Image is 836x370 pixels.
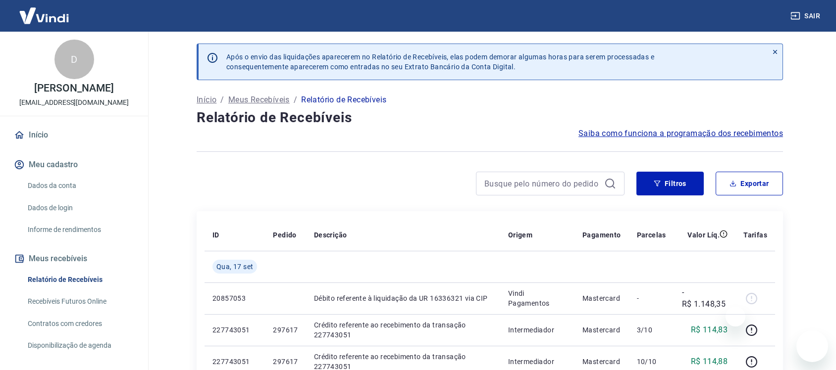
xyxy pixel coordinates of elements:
p: / [220,94,224,106]
a: Saiba como funciona a programação dos recebimentos [578,128,783,139]
a: Início [197,94,216,106]
p: Parcelas [637,230,666,240]
p: 3/10 [637,325,666,335]
p: Mastercard [582,293,621,303]
p: Descrição [314,230,347,240]
p: Mastercard [582,325,621,335]
a: Disponibilização de agenda [24,335,136,356]
a: Dados de login [24,198,136,218]
h4: Relatório de Recebíveis [197,108,783,128]
p: Intermediador [508,357,567,367]
p: Vindi Pagamentos [508,288,567,308]
p: Origem [508,230,532,240]
p: Mastercard [582,357,621,367]
button: Meu cadastro [12,154,136,176]
p: Crédito referente ao recebimento da transação 227743051 [314,320,492,340]
p: ID [212,230,219,240]
button: Filtros [636,172,704,195]
p: / [294,94,297,106]
p: Débito referente à liquidação da UR 16336321 via CIP [314,293,492,303]
p: R$ 114,83 [691,324,728,336]
p: Intermediador [508,325,567,335]
a: Recebíveis Futuros Online [24,291,136,312]
a: Relatório de Recebíveis [24,270,136,290]
p: Pedido [273,230,296,240]
p: Relatório de Recebíveis [301,94,386,106]
p: 297617 [273,357,298,367]
p: Pagamento [582,230,621,240]
iframe: Fechar mensagem [726,307,745,326]
p: R$ 114,88 [691,356,728,368]
p: -R$ 1.148,35 [682,286,728,310]
iframe: Botão para abrir a janela de mensagens [796,330,828,362]
p: 227743051 [212,325,257,335]
p: 227743051 [212,357,257,367]
img: Vindi [12,0,76,31]
p: - [637,293,666,303]
p: Tarifas [743,230,767,240]
p: Valor Líq. [687,230,720,240]
a: Meus Recebíveis [228,94,290,106]
p: 10/10 [637,357,666,367]
a: Contratos com credores [24,314,136,334]
p: [PERSON_NAME] [34,83,113,93]
p: 297617 [273,325,298,335]
div: D [54,40,94,79]
p: Após o envio das liquidações aparecerem no Relatório de Recebíveis, elas podem demorar algumas ho... [226,52,654,72]
a: Início [12,124,136,146]
a: Informe de rendimentos [24,220,136,240]
p: 20857053 [212,293,257,303]
input: Busque pelo número do pedido [484,176,600,191]
button: Sair [788,7,824,25]
button: Exportar [716,172,783,195]
a: Dados da conta [24,176,136,196]
span: Qua, 17 set [216,262,253,272]
button: Meus recebíveis [12,248,136,270]
p: [EMAIL_ADDRESS][DOMAIN_NAME] [19,97,129,108]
